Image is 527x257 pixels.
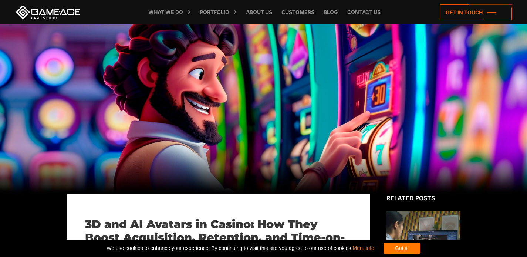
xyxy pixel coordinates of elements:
[352,245,374,251] a: More info
[386,194,460,202] div: Related posts
[384,243,420,254] div: Got it!
[440,4,512,20] a: Get in touch
[107,243,374,254] span: We use cookies to enhance your experience. By continuing to visit this site you agree to our use ...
